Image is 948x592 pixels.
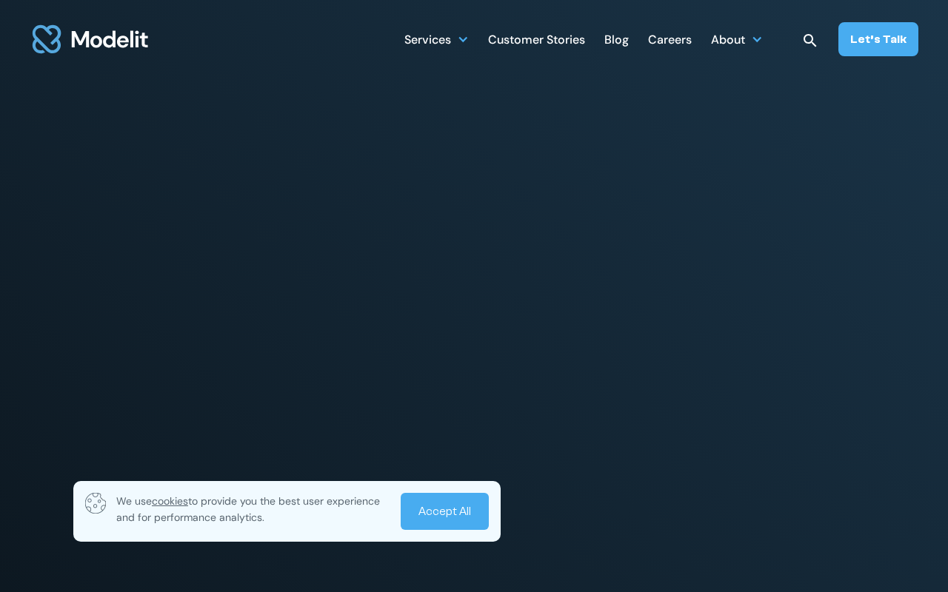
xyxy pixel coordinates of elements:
[488,27,585,55] div: Customer Stories
[404,27,451,55] div: Services
[116,493,390,525] p: We use to provide you the best user experience and for performance analytics.
[604,27,629,55] div: Blog
[152,494,188,508] span: cookies
[711,27,745,55] div: About
[850,31,907,47] div: Let’s Talk
[648,24,692,53] a: Careers
[401,493,489,530] a: Accept All
[488,24,585,53] a: Customer Stories
[604,24,629,53] a: Blog
[838,22,918,56] a: Let’s Talk
[30,16,151,62] img: modelit logo
[648,27,692,55] div: Careers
